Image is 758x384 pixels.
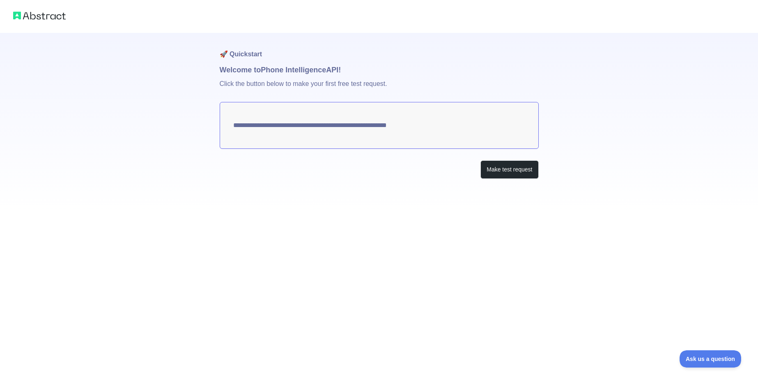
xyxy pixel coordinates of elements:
h1: Welcome to Phone Intelligence API! [220,64,539,76]
img: Abstract logo [13,10,66,21]
button: Make test request [480,160,538,179]
p: Click the button below to make your first free test request. [220,76,539,102]
iframe: Toggle Customer Support [680,350,742,368]
h1: 🚀 Quickstart [220,33,539,64]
